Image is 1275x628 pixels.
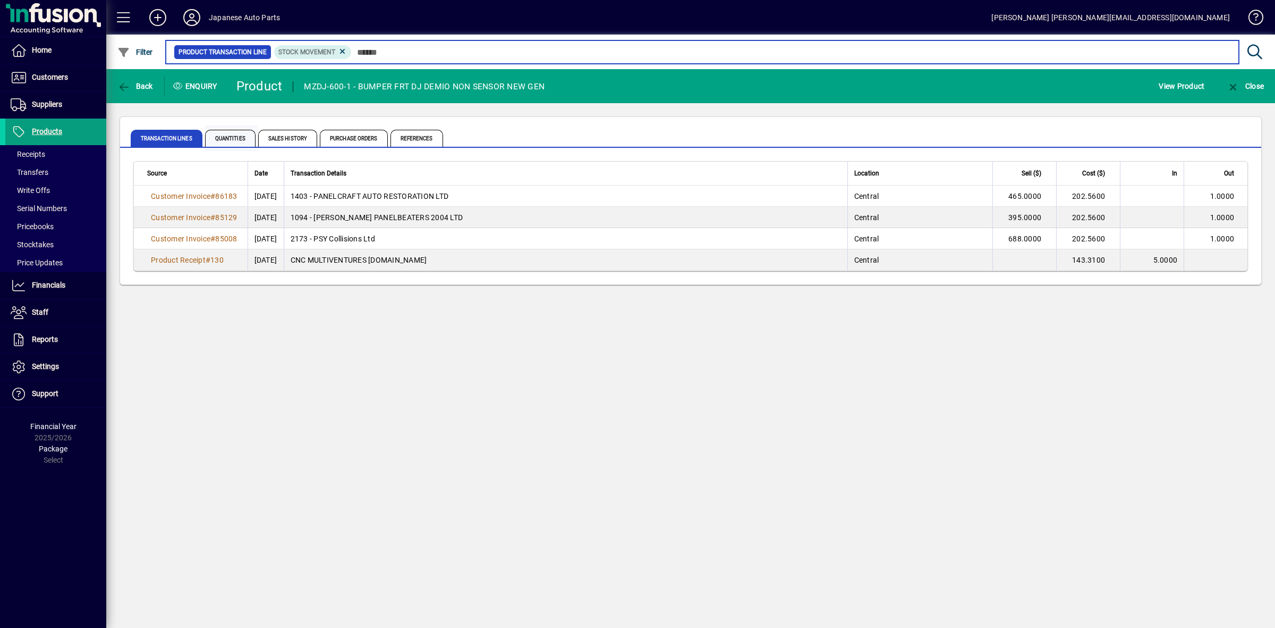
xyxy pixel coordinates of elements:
[39,445,67,453] span: Package
[999,168,1051,179] div: Sell ($)
[11,168,48,177] span: Transfers
[210,192,215,200] span: #
[1056,207,1120,228] td: 202.5600
[1082,168,1105,179] span: Cost ($)
[1056,249,1120,271] td: 143.3100
[209,9,280,26] div: Japanese Auto Parts
[5,381,106,407] a: Support
[5,181,106,199] a: Write Offs
[210,213,215,222] span: #
[291,168,346,179] span: Transaction Details
[992,186,1056,207] td: 465.0000
[5,199,106,217] a: Serial Numbers
[210,256,224,264] span: 130
[991,9,1230,26] div: [PERSON_NAME] [PERSON_NAME][EMAIL_ADDRESS][DOMAIN_NAME]
[284,249,847,271] td: CNC MULTIVENTURES [DOMAIN_NAME]
[5,236,106,254] a: Stocktakes
[5,91,106,118] a: Suppliers
[178,47,267,57] span: Product Transaction Line
[210,235,215,243] span: #
[854,192,879,200] span: Central
[11,222,54,231] span: Pricebooks
[30,422,76,431] span: Financial Year
[854,168,986,179] div: Location
[304,78,545,95] div: MZDJ-600-1 - BUMPER FRT DJ DEMIO NON SENSOR NEW GEN
[5,354,106,380] a: Settings
[215,235,237,243] span: 85008
[106,77,165,96] app-page-header-button: Back
[205,130,256,147] span: Quantities
[1022,168,1041,179] span: Sell ($)
[390,130,443,147] span: References
[854,256,879,264] span: Central
[248,228,284,249] td: [DATE]
[11,204,67,213] span: Serial Numbers
[215,192,237,200] span: 86183
[274,45,352,59] mat-chip: Product Transaction Type: Stock movement
[147,212,241,223] a: Customer Invoice#85129
[147,168,167,179] span: Source
[117,48,153,56] span: Filter
[141,8,175,27] button: Add
[254,168,268,179] span: Date
[11,258,63,267] span: Price Updates
[206,256,210,264] span: #
[151,192,210,200] span: Customer Invoice
[278,48,335,56] span: Stock movement
[11,186,50,195] span: Write Offs
[11,150,45,158] span: Receipts
[248,207,284,228] td: [DATE]
[215,213,237,222] span: 85129
[32,281,65,289] span: Financials
[151,256,206,264] span: Product Receipt
[11,240,54,249] span: Stocktakes
[5,326,106,353] a: Reports
[248,249,284,271] td: [DATE]
[147,233,241,245] a: Customer Invoice#85008
[1063,168,1115,179] div: Cost ($)
[1172,168,1177,179] span: In
[32,335,58,344] span: Reports
[5,272,106,299] a: Financials
[854,168,879,179] span: Location
[284,186,847,207] td: 1403 - PANELCRAFT AUTO RESTORATION LTD
[1224,168,1234,179] span: Out
[115,77,156,96] button: Back
[1056,228,1120,249] td: 202.5600
[320,130,388,147] span: Purchase Orders
[5,254,106,272] a: Price Updates
[992,228,1056,249] td: 688.0000
[131,130,202,147] span: Transaction Lines
[147,168,241,179] div: Source
[32,73,68,81] span: Customers
[1159,78,1204,95] span: View Product
[5,37,106,64] a: Home
[248,186,284,207] td: [DATE]
[151,213,210,222] span: Customer Invoice
[258,130,317,147] span: Sales History
[147,254,227,266] a: Product Receipt#130
[254,168,277,179] div: Date
[5,299,106,326] a: Staff
[1153,256,1178,264] span: 5.0000
[5,163,106,181] a: Transfers
[147,190,241,202] a: Customer Invoice#86183
[284,207,847,228] td: 1094 - [PERSON_NAME] PANELBEATERS 2004 LTD
[5,64,106,91] a: Customers
[992,207,1056,228] td: 395.0000
[175,8,209,27] button: Profile
[854,235,879,243] span: Central
[1215,77,1275,96] app-page-header-button: Close enquiry
[32,100,62,108] span: Suppliers
[32,308,48,316] span: Staff
[32,389,58,398] span: Support
[32,127,62,136] span: Products
[1056,186,1120,207] td: 202.5600
[151,235,210,243] span: Customer Invoice
[5,145,106,163] a: Receipts
[284,228,847,249] td: 2173 - PSY Collisions Ltd
[115,43,156,62] button: Filter
[1224,77,1266,96] button: Close
[32,46,52,54] span: Home
[854,213,879,222] span: Central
